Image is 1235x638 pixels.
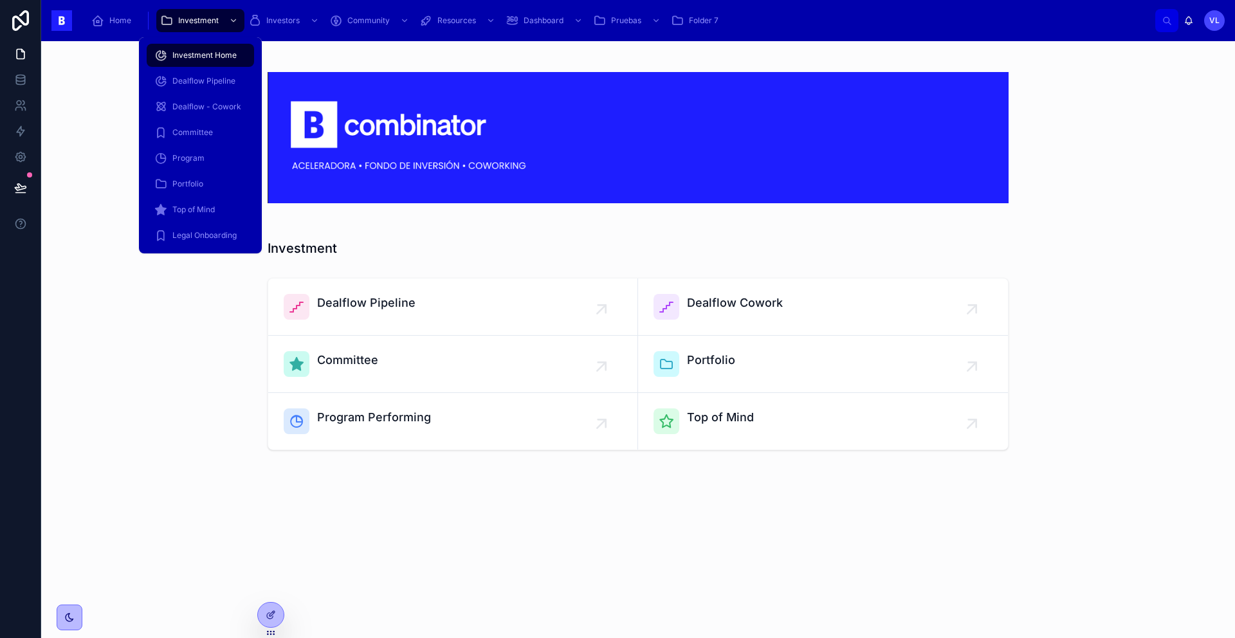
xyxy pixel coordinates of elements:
[325,9,416,32] a: Community
[172,205,215,215] span: Top of Mind
[147,95,254,118] a: Dealflow - Cowork
[147,147,254,170] a: Program
[172,230,237,241] span: Legal Onboarding
[268,393,638,450] a: Program Performing
[266,15,300,26] span: Investors
[244,9,325,32] a: Investors
[268,336,638,393] a: Committee
[317,351,378,369] span: Committee
[638,336,1008,393] a: Portfolio
[172,102,241,112] span: Dealflow - Cowork
[667,9,727,32] a: Folder 7
[268,239,337,257] h1: Investment
[347,15,390,26] span: Community
[172,76,235,86] span: Dealflow Pipeline
[82,6,1155,35] div: scrollable content
[638,278,1008,336] a: Dealflow Cowork
[416,9,502,32] a: Resources
[611,15,641,26] span: Pruebas
[502,9,589,32] a: Dashboard
[437,15,476,26] span: Resources
[109,15,131,26] span: Home
[589,9,667,32] a: Pruebas
[268,278,638,336] a: Dealflow Pipeline
[147,69,254,93] a: Dealflow Pipeline
[172,127,213,138] span: Committee
[87,9,140,32] a: Home
[147,224,254,247] a: Legal Onboarding
[172,179,203,189] span: Portfolio
[638,393,1008,450] a: Top of Mind
[156,9,244,32] a: Investment
[147,44,254,67] a: Investment Home
[689,15,718,26] span: Folder 7
[687,294,783,312] span: Dealflow Cowork
[172,50,237,60] span: Investment Home
[687,351,735,369] span: Portfolio
[51,10,72,31] img: App logo
[147,121,254,144] a: Committee
[147,198,254,221] a: Top of Mind
[1209,15,1220,26] span: VL
[317,408,431,426] span: Program Performing
[524,15,563,26] span: Dashboard
[147,172,254,196] a: Portfolio
[317,294,416,312] span: Dealflow Pipeline
[178,15,219,26] span: Investment
[268,72,1009,203] img: 18590-Captura-de-Pantalla-2024-03-07-a-las-17.49.44.png
[687,408,754,426] span: Top of Mind
[172,153,205,163] span: Program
